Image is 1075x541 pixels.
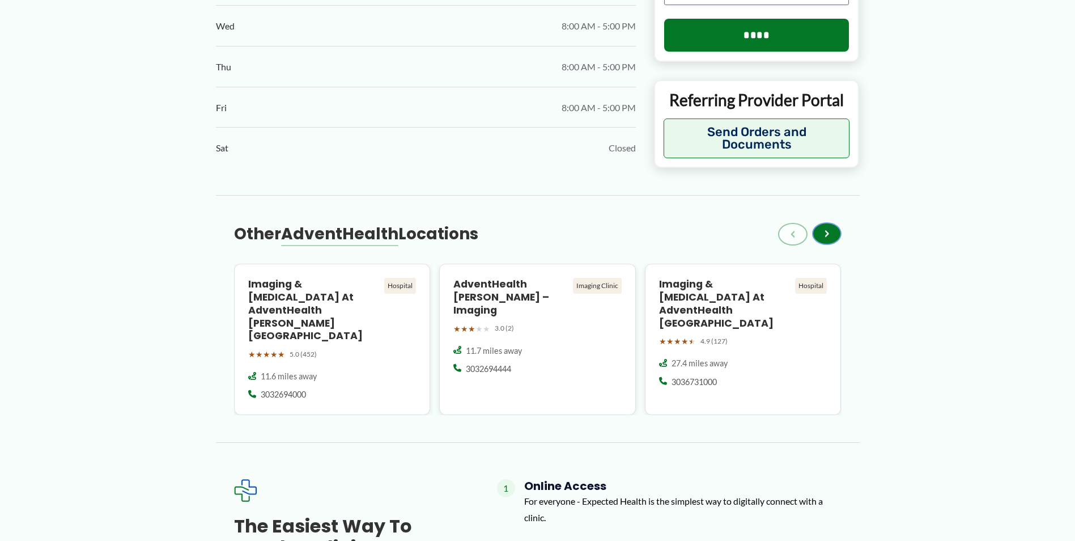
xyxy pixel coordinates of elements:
span: 27.4 miles away [672,358,728,369]
span: 3036731000 [672,377,717,388]
span: ★ [666,334,674,349]
a: Imaging & [MEDICAL_DATA] at AdventHealth [PERSON_NAME][GEOGRAPHIC_DATA] Hospital ★★★★★ 5.0 (452) ... [234,264,431,415]
img: Expected Healthcare Logo [234,479,257,502]
span: ★ [681,334,689,349]
span: 3032694000 [261,389,306,400]
span: 8:00 AM - 5:00 PM [562,58,636,75]
span: ★ [674,334,681,349]
span: 1 [497,479,515,497]
div: Imaging Clinic [573,278,622,294]
span: ★ [483,322,490,336]
span: ★ [278,347,285,362]
span: Sat [216,140,228,157]
span: 5.0 (452) [290,348,317,361]
span: AdventHealth [281,223,398,245]
div: Hospital [795,278,827,294]
span: ★ [468,322,475,336]
span: Closed [609,140,636,157]
span: 8:00 AM - 5:00 PM [562,99,636,116]
span: ★ [461,322,468,336]
span: 3032694444 [466,364,511,375]
p: Referring Provider Portal [664,90,850,110]
span: ★ [248,347,256,362]
button: Send Orders and Documents [664,119,850,158]
span: ★ [256,347,263,362]
span: 11.7 miles away [466,345,522,357]
h4: Online Access [524,479,842,493]
span: ★ [270,347,278,362]
span: ★ [689,334,696,349]
span: Fri [216,99,227,116]
span: Thu [216,58,231,75]
span: ★ [263,347,270,362]
span: 3.0 (2) [495,322,514,335]
a: Imaging & [MEDICAL_DATA] at AdventHealth [GEOGRAPHIC_DATA] Hospital ★★★★★ 4.9 (127) 27.4 miles aw... [645,264,842,415]
span: ★ [659,334,666,349]
span: ★ [475,322,483,336]
h4: Imaging & [MEDICAL_DATA] at AdventHealth [PERSON_NAME][GEOGRAPHIC_DATA] [248,278,380,343]
h3: Other Locations [234,224,478,244]
a: AdventHealth [PERSON_NAME] – Imaging Imaging Clinic ★★★★★ 3.0 (2) 11.7 miles away 3032694444 [439,264,636,415]
span: 4.9 (127) [700,335,728,348]
button: › [812,222,842,245]
span: ‹ [791,227,795,241]
h4: AdventHealth [PERSON_NAME] – Imaging [453,278,568,317]
div: Hospital [384,278,416,294]
span: ★ [453,322,461,336]
span: 11.6 miles away [261,371,317,382]
span: 8:00 AM - 5:00 PM [562,18,636,35]
span: Wed [216,18,235,35]
h4: Imaging & [MEDICAL_DATA] at AdventHealth [GEOGRAPHIC_DATA] [659,278,791,329]
button: ‹ [778,223,808,246]
p: For everyone - Expected Health is the simplest way to digitally connect with a clinic. [524,493,842,526]
span: › [825,227,829,240]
